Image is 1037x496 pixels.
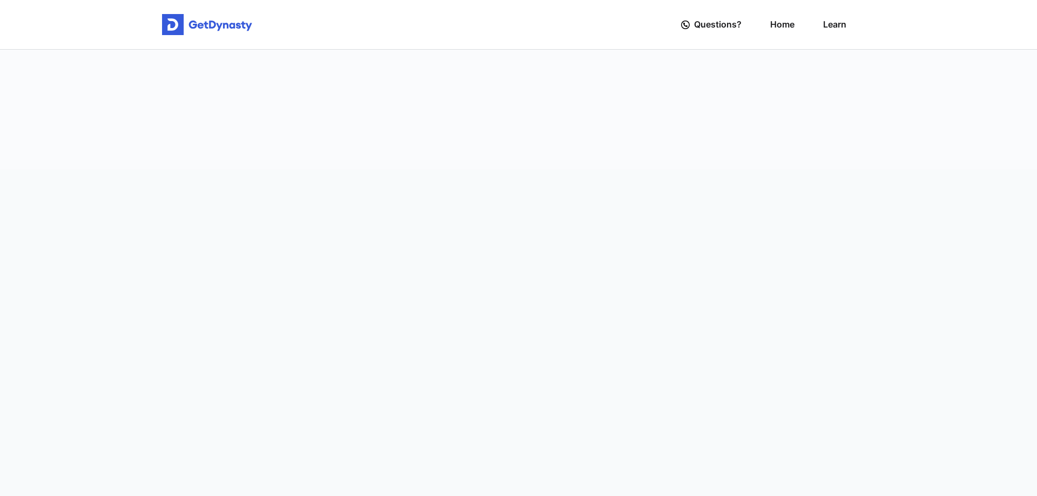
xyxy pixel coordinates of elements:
span: Questions? [694,15,742,35]
a: Home [770,9,794,40]
img: Get started for free with Dynasty Trust Company [162,14,252,36]
a: Questions? [681,9,742,40]
a: Learn [823,9,846,40]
